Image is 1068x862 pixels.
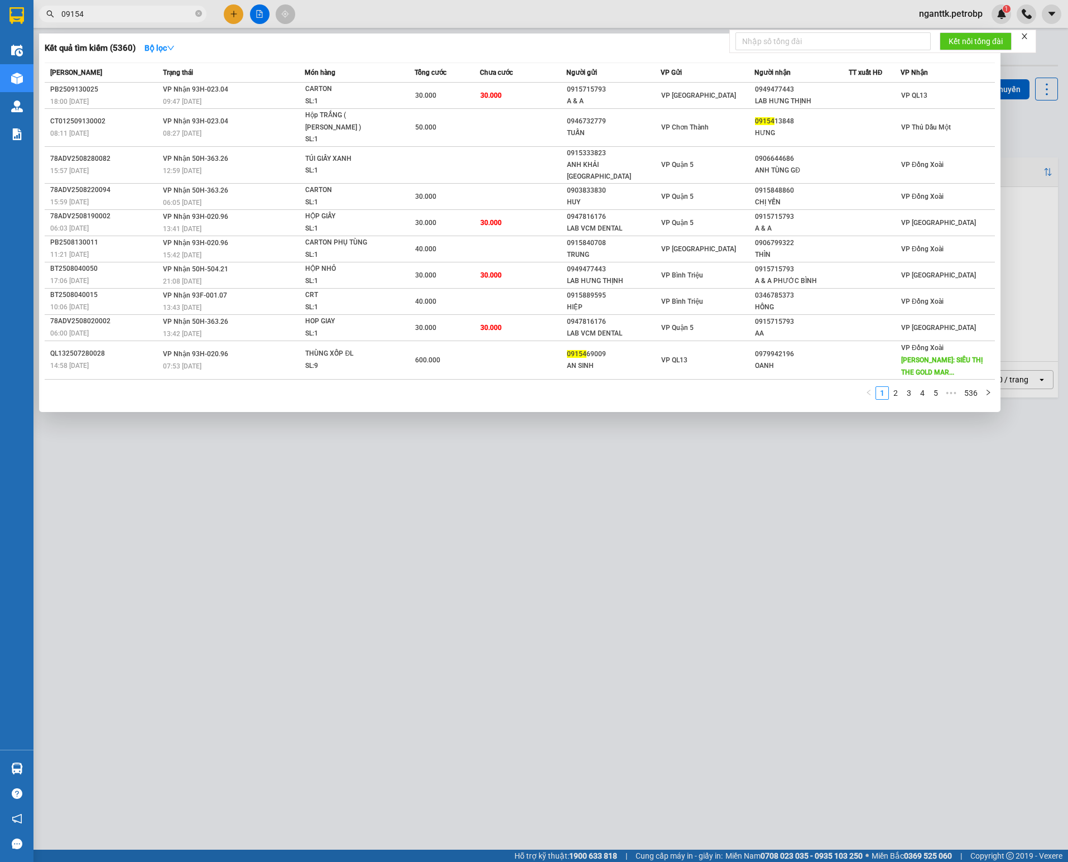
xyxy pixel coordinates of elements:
[50,69,102,76] span: [PERSON_NAME]
[901,324,976,332] span: VP [GEOGRAPHIC_DATA]
[567,185,660,197] div: 0903833830
[50,184,160,196] div: 78ADV2508220094
[415,324,436,332] span: 30.000
[50,153,160,165] div: 78ADV2508280082
[163,277,201,285] span: 21:08 [DATE]
[735,32,931,50] input: Nhập số tổng đài
[567,350,586,358] span: 09154
[11,100,23,112] img: warehouse-icon
[567,147,660,159] div: 0915333823
[9,36,79,50] div: HẢI TINO
[985,389,992,396] span: right
[50,329,89,337] span: 06:00 [DATE]
[12,813,22,824] span: notification
[163,155,228,162] span: VP Nhận 50H-363.26
[567,95,660,107] div: A & A
[50,116,160,127] div: CT012509130002
[163,362,201,370] span: 07:53 [DATE]
[755,165,848,176] div: ANH TÙNG GĐ
[145,44,175,52] strong: Bộ lọc
[46,10,54,18] span: search
[901,92,927,99] span: VP QL13
[982,386,995,400] button: right
[305,197,389,209] div: SL: 1
[480,69,513,76] span: Chưa cước
[567,360,660,372] div: AN SINH
[755,185,848,197] div: 0915848860
[949,35,1003,47] span: Kết nối tổng đài
[567,290,660,301] div: 0915889595
[755,249,848,261] div: THÌN
[305,69,335,76] span: Món hàng
[755,301,848,313] div: HỒNG
[9,7,24,24] img: logo-vxr
[163,213,228,221] span: VP Nhận 93H-020.96
[163,69,193,76] span: Trạng thái
[755,264,848,275] div: 0915715793
[50,277,89,285] span: 17:06 [DATE]
[45,42,136,54] h3: Kết quả tìm kiếm ( 5360 )
[163,225,201,233] span: 13:41 [DATE]
[755,84,848,95] div: 0949477443
[567,159,660,183] div: ANH KHẢI [GEOGRAPHIC_DATA]
[85,75,101,87] span: CC :
[902,386,916,400] li: 3
[661,123,709,131] span: VP Chơn Thành
[50,210,160,222] div: 78ADV2508190002
[85,72,177,88] div: 40.000
[87,9,176,36] div: VP Bình Long
[567,249,660,261] div: TRUNG
[305,301,389,314] div: SL: 1
[305,133,389,146] div: SL: 1
[415,193,436,200] span: 30.000
[163,291,227,299] span: VP Nhận 93F-001.07
[567,127,660,139] div: TUẤN
[661,245,736,253] span: VP [GEOGRAPHIC_DATA]
[849,69,883,76] span: TT xuất HĐ
[480,271,502,279] span: 30.000
[982,386,995,400] li: Next Page
[50,303,89,311] span: 10:06 [DATE]
[87,36,176,50] div: [PERSON_NAME]
[61,8,193,20] input: Tìm tên, số ĐT hoặc mã đơn
[11,763,23,774] img: warehouse-icon
[11,45,23,56] img: warehouse-icon
[50,315,160,327] div: 78ADV2508020002
[50,130,89,137] span: 08:11 [DATE]
[305,153,389,165] div: TÚI GIẤY XANH
[12,839,22,849] span: message
[305,348,389,360] div: THÙNG XỐP ĐL
[163,98,201,106] span: 09:47 [DATE]
[661,271,703,279] span: VP Bình Triệu
[305,360,389,372] div: SL: 9
[755,127,848,139] div: HƯNG
[755,153,848,165] div: 0906644686
[163,265,228,273] span: VP Nhận 50H-504.21
[50,348,160,360] div: QL132507280028
[50,167,89,175] span: 15:57 [DATE]
[50,237,160,248] div: PB2508130011
[901,123,951,131] span: VP Thủ Dầu Một
[50,84,160,95] div: PB2509130025
[50,289,160,301] div: BT2508040015
[916,386,929,400] li: 4
[415,69,446,76] span: Tổng cước
[901,193,944,200] span: VP Đồng Xoài
[50,263,160,275] div: BT2508040050
[755,348,848,360] div: 0979942196
[567,348,660,360] div: 69009
[876,387,888,399] a: 1
[163,199,201,207] span: 06:05 [DATE]
[661,324,694,332] span: VP Quận 5
[415,123,436,131] span: 50.000
[903,387,915,399] a: 3
[889,386,902,400] li: 2
[567,116,660,127] div: 0946732779
[50,198,89,206] span: 15:59 [DATE]
[415,356,440,364] span: 600.000
[755,117,774,125] span: 09154
[567,84,660,95] div: 0915715793
[889,387,902,399] a: 2
[930,387,942,399] a: 5
[755,116,848,127] div: 13848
